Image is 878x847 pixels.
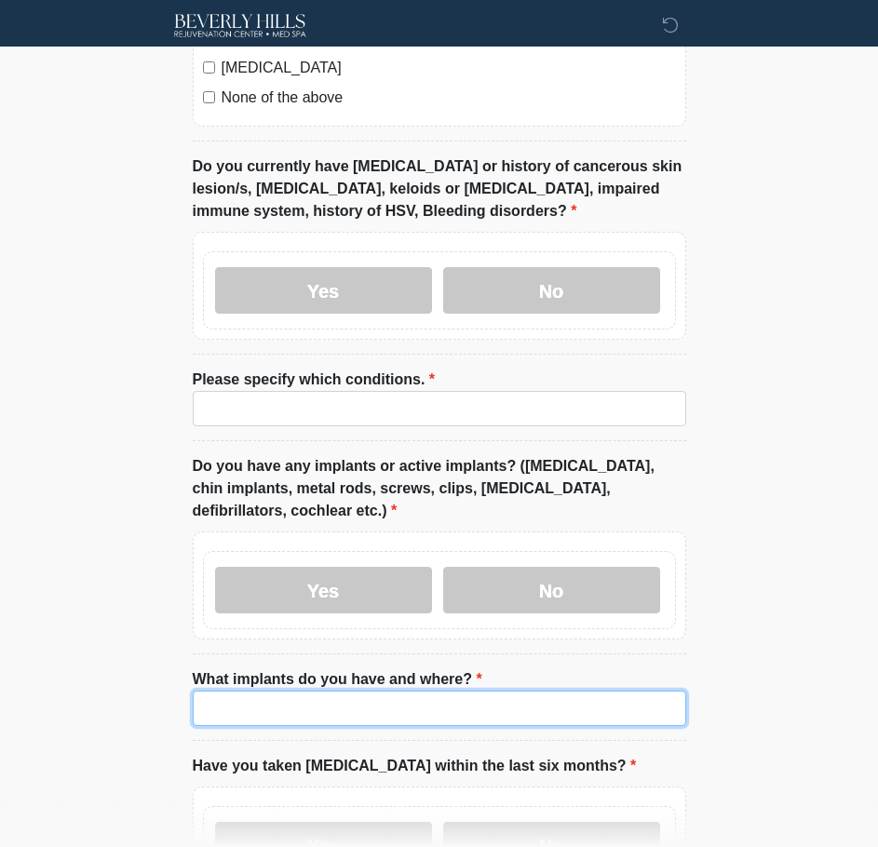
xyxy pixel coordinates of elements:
input: None of the above [203,91,215,103]
label: Do you have any implants or active implants? ([MEDICAL_DATA], chin implants, metal rods, screws, ... [193,455,686,522]
label: Yes [215,567,432,613]
label: No [443,267,660,314]
label: Yes [215,267,432,314]
label: No [443,567,660,613]
label: Do you currently have [MEDICAL_DATA] or history of cancerous skin lesion/s, [MEDICAL_DATA], keloi... [193,155,686,222]
input: [MEDICAL_DATA] [203,61,215,74]
label: Have you taken [MEDICAL_DATA] within the last six months? [193,755,637,777]
img: Beverly Hills Rejuvenation Center - Prosper Logo [174,14,306,37]
label: What implants do you have and where? [193,668,482,691]
label: Please specify which conditions. [193,369,436,391]
label: None of the above [222,87,676,109]
label: [MEDICAL_DATA] [222,57,676,79]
